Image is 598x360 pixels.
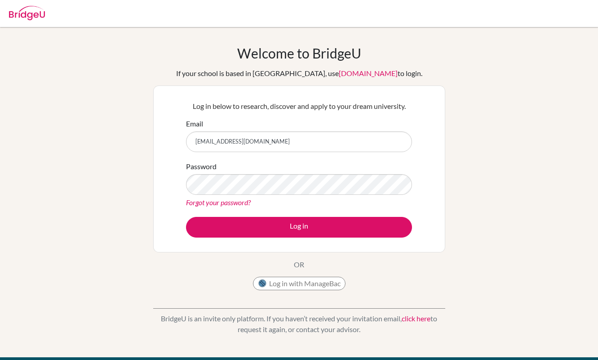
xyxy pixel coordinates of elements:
[186,217,412,238] button: Log in
[402,314,430,323] a: click here
[237,45,361,61] h1: Welcome to BridgeU
[186,101,412,112] p: Log in below to research, discover and apply to your dream university.
[253,277,346,290] button: Log in with ManageBac
[176,68,422,79] div: If your school is based in [GEOGRAPHIC_DATA], use to login.
[186,118,203,129] label: Email
[186,161,217,172] label: Password
[339,69,398,77] a: [DOMAIN_NAME]
[294,259,304,270] p: OR
[153,313,445,335] p: BridgeU is an invite only platform. If you haven’t received your invitation email, to request it ...
[186,198,251,207] a: Forgot your password?
[9,6,45,20] img: Bridge-U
